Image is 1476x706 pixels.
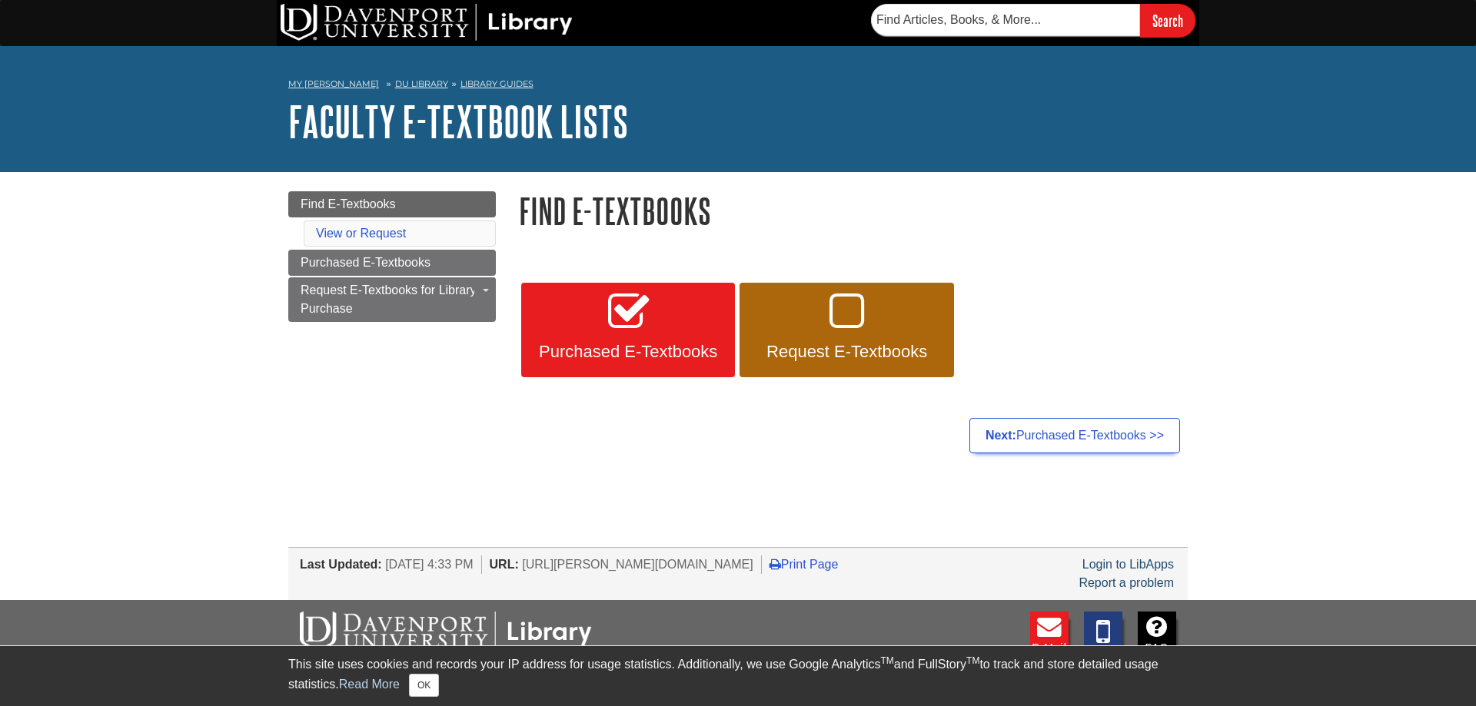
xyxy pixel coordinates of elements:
[288,191,496,217] a: Find E-Textbooks
[288,655,1188,697] div: This site uses cookies and records your IP address for usage statistics. Additionally, we use Goo...
[316,227,406,240] a: View or Request
[1084,612,1122,665] a: Text
[770,558,781,570] i: Print Page
[301,197,396,210] span: Find E-Textbooks
[966,655,979,666] sup: TM
[395,78,448,89] a: DU Library
[533,342,723,362] span: Purchased E-Textbooks
[409,674,439,697] button: Close
[490,558,519,571] span: URL:
[969,418,1180,453] a: Next:Purchased E-Textbooks >>
[1079,576,1174,589] a: Report a problem
[339,678,400,691] a: Read More
[288,250,496,276] a: Purchased E-Textbooks
[521,283,735,378] a: Purchased E-Textbooks
[871,4,1140,36] input: Find Articles, Books, & More...
[385,558,473,571] span: [DATE] 4:33 PM
[871,4,1195,37] form: Searches DU Library's articles, books, and more
[740,283,953,378] a: Request E-Textbooks
[288,78,379,91] a: My [PERSON_NAME]
[300,612,592,651] img: DU Libraries
[288,191,496,322] div: Guide Page Menu
[288,98,628,145] a: Faculty E-Textbook Lists
[880,655,893,666] sup: TM
[751,342,942,362] span: Request E-Textbooks
[1140,4,1195,37] input: Search
[1030,612,1069,665] a: E-mail
[1082,558,1174,571] a: Login to LibApps
[460,78,534,89] a: Library Guides
[986,429,1016,442] strong: Next:
[301,256,430,269] span: Purchased E-Textbooks
[1138,612,1176,665] a: FAQ
[519,191,1188,230] h1: Find E-Textbooks
[300,558,382,571] span: Last Updated:
[301,283,477,315] span: Request E-Textbooks for Library Purchase
[288,74,1188,98] nav: breadcrumb
[281,4,573,41] img: DU Library
[770,558,839,571] a: Print Page
[288,277,496,322] a: Request E-Textbooks for Library Purchase
[522,558,753,571] span: [URL][PERSON_NAME][DOMAIN_NAME]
